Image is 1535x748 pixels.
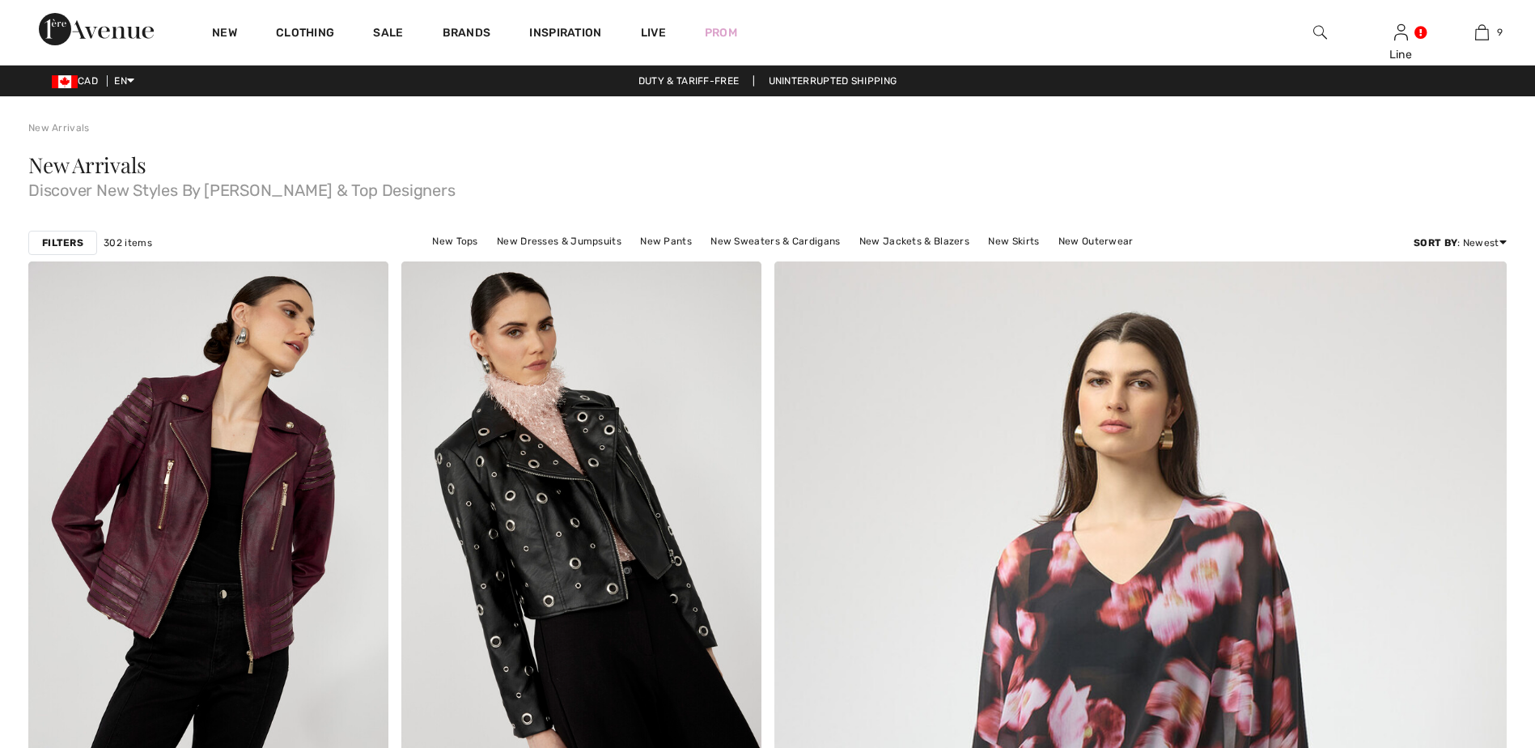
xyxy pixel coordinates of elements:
a: Prom [705,24,737,41]
span: Discover New Styles By [PERSON_NAME] & Top Designers [28,176,1507,198]
a: New Tops [424,231,486,252]
img: 1ère Avenue [39,13,154,45]
img: My Info [1394,23,1408,42]
span: New Arrivals [28,151,146,179]
strong: Sort By [1414,237,1457,249]
span: Inspiration [529,26,601,43]
span: 302 items [104,236,152,250]
a: New Outerwear [1050,231,1142,252]
a: Sale [373,26,403,43]
img: search the website [1313,23,1327,42]
span: CAD [52,75,104,87]
a: New Skirts [980,231,1047,252]
a: New [212,26,237,43]
div: : Newest [1414,236,1507,250]
strong: Filters [42,236,83,250]
a: New Arrivals [28,122,90,134]
a: 9 [1442,23,1521,42]
a: Live [641,24,666,41]
a: Brands [443,26,491,43]
a: New Pants [632,231,700,252]
img: My Bag [1475,23,1489,42]
a: New Dresses & Jumpsuits [489,231,630,252]
img: Canadian Dollar [52,75,78,88]
a: New Jackets & Blazers [851,231,977,252]
span: EN [114,75,134,87]
a: Sign In [1394,24,1408,40]
a: Clothing [276,26,334,43]
span: 9 [1497,25,1503,40]
a: New Sweaters & Cardigans [702,231,848,252]
div: Line [1361,46,1440,63]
